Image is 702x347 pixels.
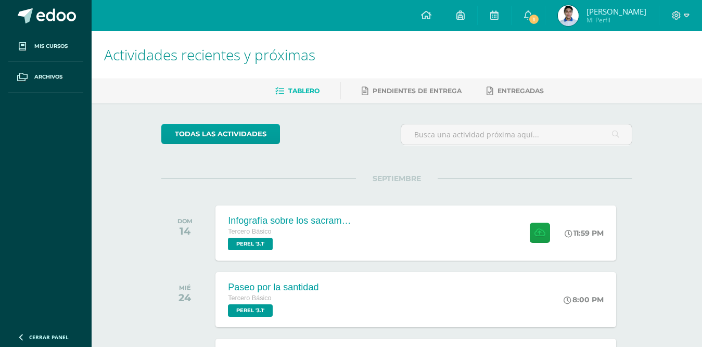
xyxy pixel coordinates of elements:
span: Actividades recientes y próximas [104,45,315,65]
span: [PERSON_NAME] [586,6,646,17]
a: Entregadas [487,83,544,99]
a: Pendientes de entrega [362,83,462,99]
a: Mis cursos [8,31,83,62]
span: Tablero [288,87,320,95]
img: 692ec516f9a00cb6033bf5fc2b524813.png [558,5,579,26]
span: PEREL '3.1' [228,238,273,250]
div: DOM [177,217,193,225]
div: Infografía sobre los sacramntos de servicio [228,215,353,226]
a: todas las Actividades [161,124,280,144]
span: Mi Perfil [586,16,646,24]
span: Cerrar panel [29,333,69,341]
span: 1 [528,14,540,25]
div: 14 [177,225,193,237]
span: SEPTIEMBRE [356,174,438,183]
div: MIÉ [178,284,191,291]
span: Archivos [34,73,62,81]
div: 24 [178,291,191,304]
input: Busca una actividad próxima aquí... [401,124,632,145]
a: Archivos [8,62,83,93]
span: Tercero Básico [228,228,271,235]
div: Paseo por la santidad [228,282,318,293]
div: 11:59 PM [565,228,604,238]
div: 8:00 PM [564,295,604,304]
a: Tablero [275,83,320,99]
span: Pendientes de entrega [373,87,462,95]
span: PEREL '3.1' [228,304,273,317]
span: Tercero Básico [228,294,271,302]
span: Mis cursos [34,42,68,50]
span: Entregadas [497,87,544,95]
